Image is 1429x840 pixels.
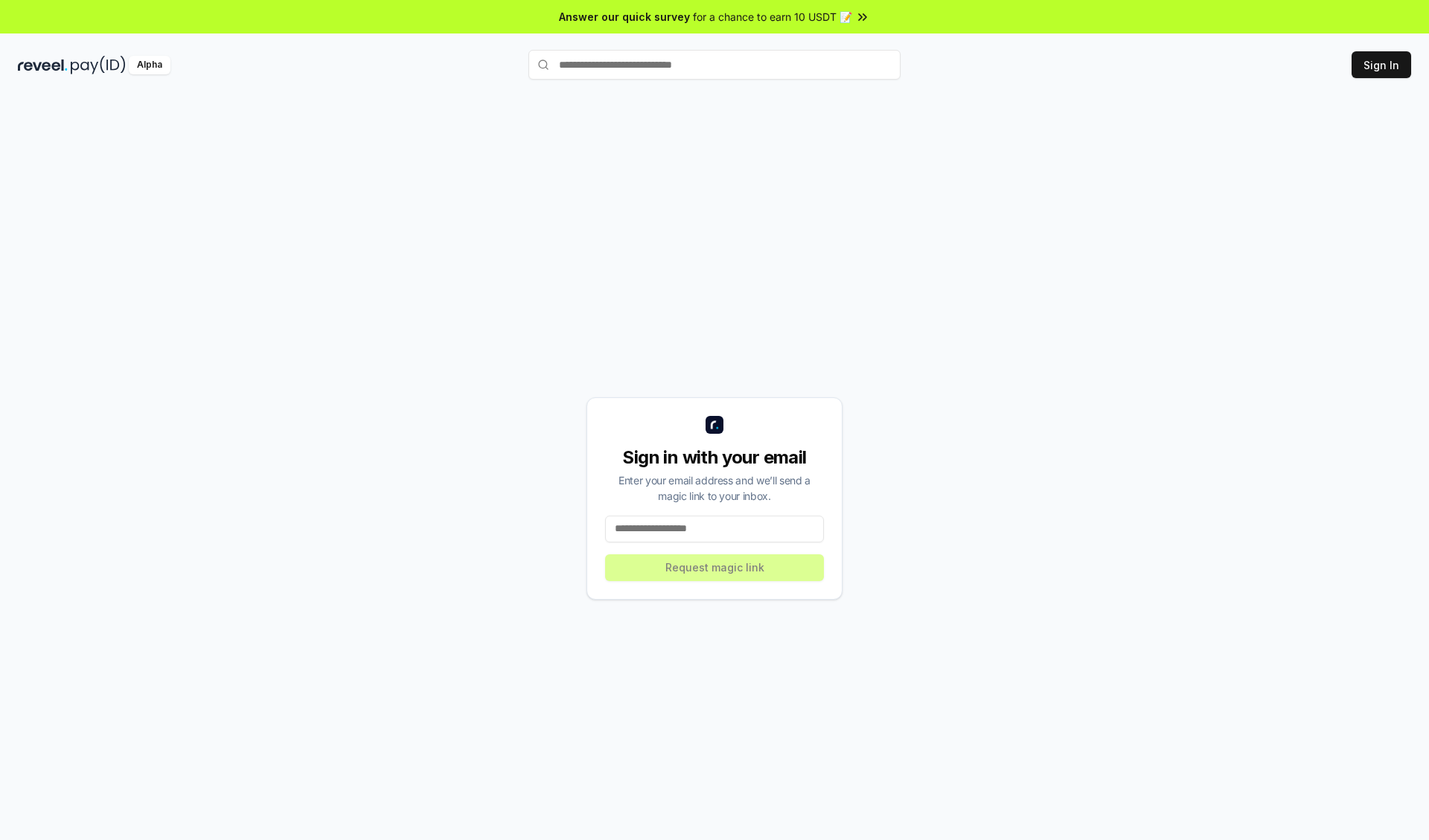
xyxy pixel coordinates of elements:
img: logo_small [706,416,723,434]
div: Alpha [129,56,170,74]
img: reveel_dark [18,56,68,74]
img: pay_id [71,56,126,74]
span: Answer our quick survey [559,9,690,25]
button: Sign In [1352,51,1411,78]
div: Sign in with your email [605,446,824,469]
div: Enter your email address and we’ll send a magic link to your inbox. [605,472,824,504]
span: for a chance to earn 10 USDT 📝 [693,9,852,25]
